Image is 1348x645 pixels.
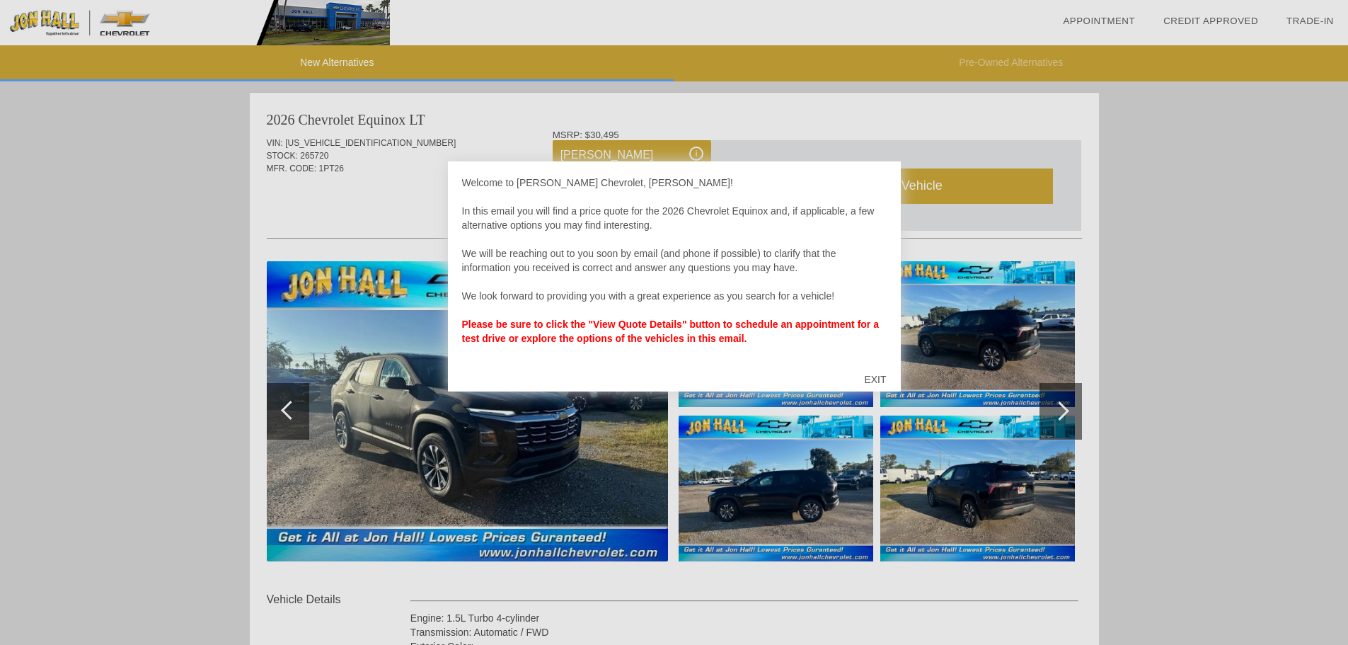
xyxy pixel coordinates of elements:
a: Credit Approved [1163,16,1258,26]
div: Welcome to [PERSON_NAME] Chevrolet, [PERSON_NAME]! In this email you will find a price quote for ... [462,176,887,360]
div: EXIT [850,358,900,401]
a: Appointment [1063,16,1135,26]
a: Trade-In [1286,16,1334,26]
strong: Please be sure to click the "View Quote Details" button to schedule an appointment for a test dri... [462,319,879,344]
